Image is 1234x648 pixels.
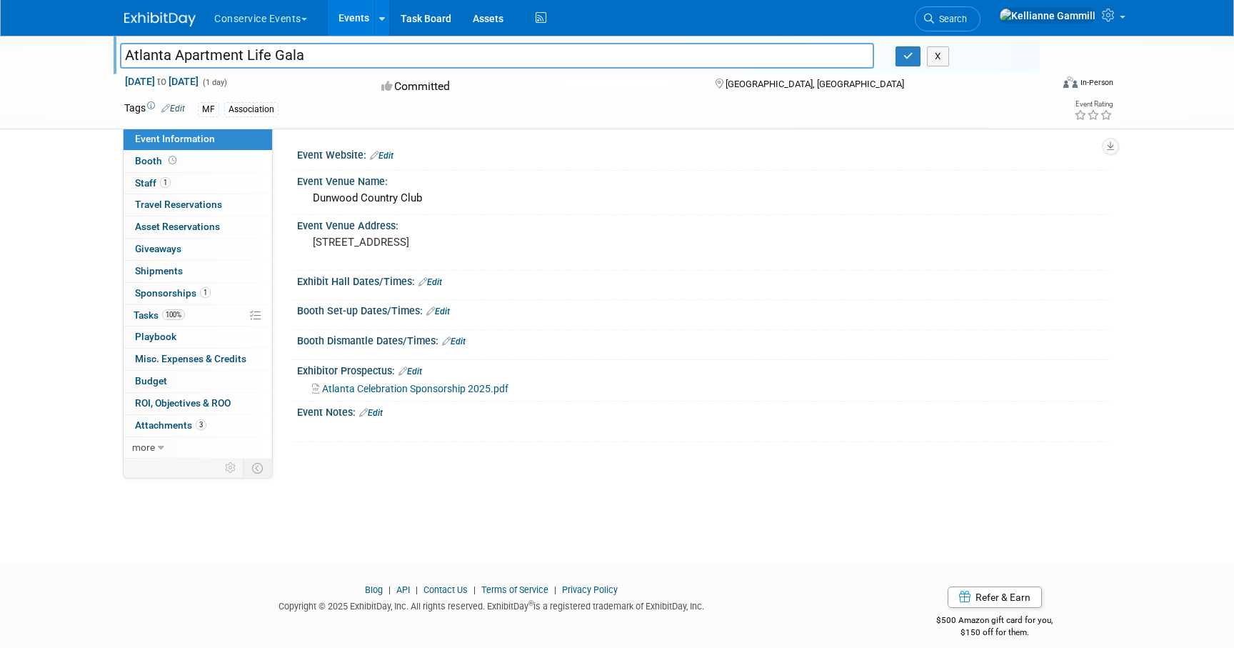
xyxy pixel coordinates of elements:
[1074,101,1113,108] div: Event Rating
[135,353,246,364] span: Misc. Expenses & Credits
[135,221,220,232] span: Asset Reservations
[442,337,466,347] a: Edit
[370,151,393,161] a: Edit
[297,300,1110,319] div: Booth Set-up Dates/Times:
[200,287,211,298] span: 1
[426,306,450,316] a: Edit
[308,187,1099,209] div: Dunwood Country Club
[377,74,693,99] div: Committed
[1063,76,1078,88] img: Format-Inperson.png
[396,584,410,595] a: API
[1080,77,1113,88] div: In-Person
[124,437,272,459] a: more
[166,155,179,166] span: Booth not reserved yet
[297,330,1110,349] div: Booth Dismantle Dates/Times:
[418,277,442,287] a: Edit
[244,459,273,477] td: Toggle Event Tabs
[135,243,181,254] span: Giveaways
[948,587,1042,608] a: Refer & Earn
[398,367,422,377] a: Edit
[124,12,196,26] img: ExhibitDay
[528,599,533,607] sup: ®
[124,239,272,260] a: Giveaways
[915,6,980,31] a: Search
[135,287,211,299] span: Sponsorships
[297,171,1110,189] div: Event Venue Name:
[124,393,272,414] a: ROI, Objectives & ROO
[297,360,1110,379] div: Exhibitor Prospectus:
[934,14,967,24] span: Search
[135,375,167,387] span: Budget
[927,46,949,66] button: X
[135,331,176,342] span: Playbook
[359,408,383,418] a: Edit
[124,129,272,150] a: Event Information
[224,102,279,117] div: Association
[135,177,171,189] span: Staff
[135,397,231,409] span: ROI, Objectives & ROO
[124,101,185,117] td: Tags
[999,8,1096,24] img: Kellianne Gammill
[124,194,272,216] a: Travel Reservations
[726,79,904,89] span: [GEOGRAPHIC_DATA], [GEOGRAPHIC_DATA]
[124,597,858,613] div: Copyright © 2025 ExhibitDay, Inc. All rights reserved. ExhibitDay is a registered trademark of Ex...
[124,371,272,392] a: Budget
[124,305,272,327] a: Tasks100%
[219,459,244,477] td: Personalize Event Tab Strip
[124,216,272,238] a: Asset Reservations
[880,627,1110,639] div: $150 off for them.
[412,584,421,595] span: |
[124,261,272,282] a: Shipments
[161,104,185,114] a: Edit
[880,605,1110,638] div: $500 Amazon gift card for you,
[297,402,1110,420] div: Event Notes:
[135,155,179,166] span: Booth
[124,327,272,348] a: Playbook
[134,309,185,321] span: Tasks
[162,309,185,320] span: 100%
[423,584,468,595] a: Contact Us
[135,133,215,144] span: Event Information
[124,151,272,172] a: Booth
[124,75,199,88] span: [DATE] [DATE]
[196,419,206,430] span: 3
[201,78,227,87] span: (1 day)
[562,584,618,595] a: Privacy Policy
[470,584,479,595] span: |
[385,584,394,595] span: |
[135,199,222,210] span: Travel Reservations
[198,102,219,117] div: MF
[551,584,560,595] span: |
[966,74,1113,96] div: Event Format
[481,584,548,595] a: Terms of Service
[124,349,272,370] a: Misc. Expenses & Credits
[132,442,155,453] span: more
[124,173,272,194] a: Staff1
[297,271,1110,289] div: Exhibit Hall Dates/Times:
[322,383,508,394] span: Atlanta Celebration Sponsorship 2025.pdf
[135,419,206,431] span: Attachments
[297,215,1110,233] div: Event Venue Address:
[365,584,383,595] a: Blog
[313,236,620,249] pre: [STREET_ADDRESS]
[160,177,171,188] span: 1
[155,76,169,87] span: to
[124,283,272,304] a: Sponsorships1
[135,265,183,276] span: Shipments
[312,383,508,394] a: Atlanta Celebration Sponsorship 2025.pdf
[297,144,1110,163] div: Event Website:
[124,415,272,437] a: Attachments3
